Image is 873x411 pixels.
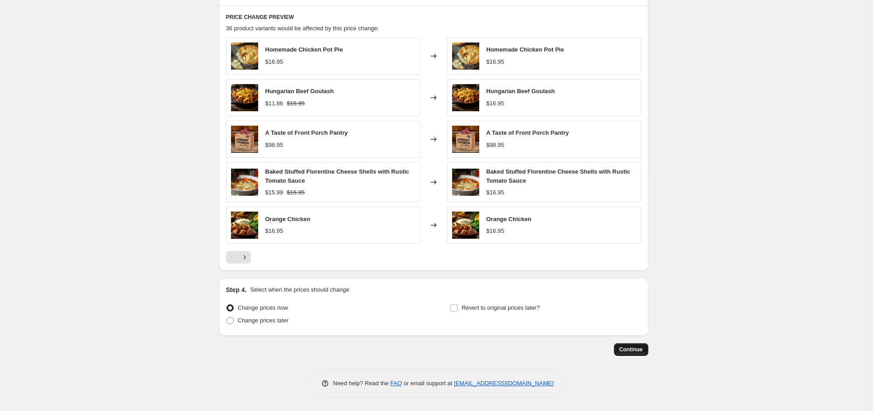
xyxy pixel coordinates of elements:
[265,129,348,136] span: A Taste of Front Porch Pantry
[452,212,479,239] img: Orange_Chicken_80x.png
[226,251,251,264] nav: Pagination
[238,304,288,311] span: Change prices now
[265,227,283,236] div: $16.95
[486,216,532,222] span: Orange Chicken
[265,168,410,184] span: Baked Stuffed Florentine Cheese Shells with Rustic Tomato Sauce
[226,25,379,32] span: 36 product variants would be affected by this price change:
[238,251,251,264] button: Next
[226,14,641,21] h6: PRICE CHANGE PREVIEW
[265,88,334,94] span: Hungarian Beef Goulash
[265,141,283,150] div: $98.95
[287,188,305,197] strike: $16.95
[265,216,311,222] span: Orange Chicken
[486,227,505,236] div: $16.95
[265,57,283,66] div: $16.95
[452,126,479,153] img: box2_80x.jpg
[333,380,391,387] span: Need help? Read the
[486,188,505,197] div: $16.95
[231,126,258,153] img: box2_80x.jpg
[265,46,343,53] span: Homemade Chicken Pot Pie
[462,304,540,311] span: Revert to original prices later?
[250,285,349,294] p: Select when the prices should change
[614,343,648,356] button: Continue
[231,84,258,111] img: Hungarian_Beef_Goulash_80x.png
[231,212,258,239] img: Orange_Chicken_80x.png
[486,141,505,150] div: $98.95
[486,168,631,184] span: Baked Stuffed Florentine Cheese Shells with Rustic Tomato Sauce
[486,57,505,66] div: $16.95
[231,169,258,196] img: cheese-shells-640x360_80x.jpg
[619,346,643,353] span: Continue
[265,99,283,108] div: $11.86
[238,317,289,324] span: Change prices later
[287,99,305,108] strike: $16.95
[226,285,247,294] h2: Step 4.
[486,46,564,53] span: Homemade Chicken Pot Pie
[231,43,258,70] img: chicken_pot_pie_80x.jpeg
[452,84,479,111] img: Hungarian_Beef_Goulash_80x.png
[454,380,553,387] a: [EMAIL_ADDRESS][DOMAIN_NAME]
[265,188,283,197] div: $15.99
[452,169,479,196] img: cheese-shells-640x360_80x.jpg
[390,380,402,387] a: FAQ
[486,129,569,136] span: A Taste of Front Porch Pantry
[402,380,454,387] span: or email support at
[452,43,479,70] img: chicken_pot_pie_80x.jpeg
[486,99,505,108] div: $16.95
[486,88,555,94] span: Hungarian Beef Goulash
